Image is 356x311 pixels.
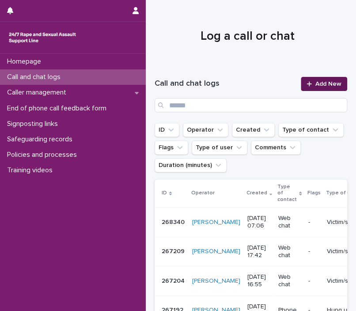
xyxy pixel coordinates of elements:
[247,244,271,259] p: [DATE] 17:42
[278,273,301,288] p: Web chat
[308,277,320,285] p: -
[155,79,295,89] h1: Call and chat logs
[247,215,271,230] p: [DATE] 07:06
[155,140,188,155] button: Flags
[277,182,297,205] p: Type of contact
[183,123,228,137] button: Operator
[155,123,179,137] button: ID
[246,188,267,198] p: Created
[155,98,347,112] input: Search
[4,73,68,81] p: Call and chat logs
[308,248,320,255] p: -
[4,135,80,144] p: Safeguarding records
[192,219,240,226] a: [PERSON_NAME]
[4,120,65,128] p: Signposting links
[162,188,167,198] p: ID
[251,140,301,155] button: Comments
[308,219,320,226] p: -
[162,246,186,255] p: 267209
[301,77,347,91] a: Add New
[315,81,341,87] span: Add New
[162,276,186,285] p: 267204
[162,217,186,226] p: 268340
[192,248,240,255] a: [PERSON_NAME]
[247,273,271,288] p: [DATE] 16:55
[192,277,240,285] a: [PERSON_NAME]
[278,244,301,259] p: Web chat
[155,158,227,172] button: Duration (minutes)
[307,188,321,198] p: Flags
[278,123,344,137] button: Type of contact
[4,151,84,159] p: Policies and processes
[278,215,301,230] p: Web chat
[232,123,275,137] button: Created
[192,140,247,155] button: Type of user
[155,28,340,45] h1: Log a call or chat
[4,166,60,174] p: Training videos
[7,29,78,46] img: rhQMoQhaT3yELyF149Cw
[4,88,73,97] p: Caller management
[4,104,114,113] p: End of phone call feedback form
[4,57,48,66] p: Homepage
[191,188,215,198] p: Operator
